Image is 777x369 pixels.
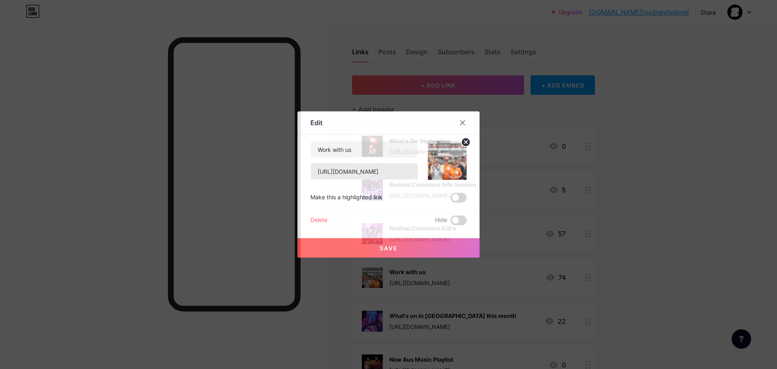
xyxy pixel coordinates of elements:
div: Make this a highlighted link [310,193,382,203]
input: Title [311,141,418,158]
input: URL [311,163,418,179]
span: Hide [435,215,447,225]
button: Save [297,238,480,258]
span: Save [380,245,398,252]
img: link_thumbnail [428,141,467,180]
div: Edit [310,118,323,128]
div: Delete [310,215,327,225]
